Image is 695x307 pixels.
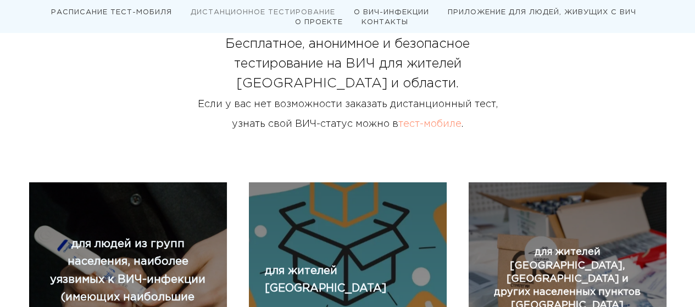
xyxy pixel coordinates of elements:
[462,120,463,129] span: .
[354,9,429,15] a: О ВИЧ-ИНФЕКЦИИ
[191,9,335,15] a: ДИСТАНЦИОННОЕ ТЕСТИРОВАНИЕ
[198,100,498,129] span: Если у вас нет возможности заказать дистанционный тест, узнать свой ВИЧ-статус можно в
[398,120,462,129] a: тест-мобиле
[225,38,470,90] span: Бесплатное, анонимное и безопасное тестирование на ВИЧ для жителей [GEOGRAPHIC_DATA] и области.
[362,19,408,25] a: КОНТАКТЫ
[448,9,636,15] a: ПРИЛОЖЕНИЕ ДЛЯ ЛЮДЕЙ, ЖИВУЩИХ С ВИЧ
[295,19,343,25] a: О ПРОЕКТЕ
[51,9,172,15] a: РАСПИСАНИЕ ТЕСТ-МОБИЛЯ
